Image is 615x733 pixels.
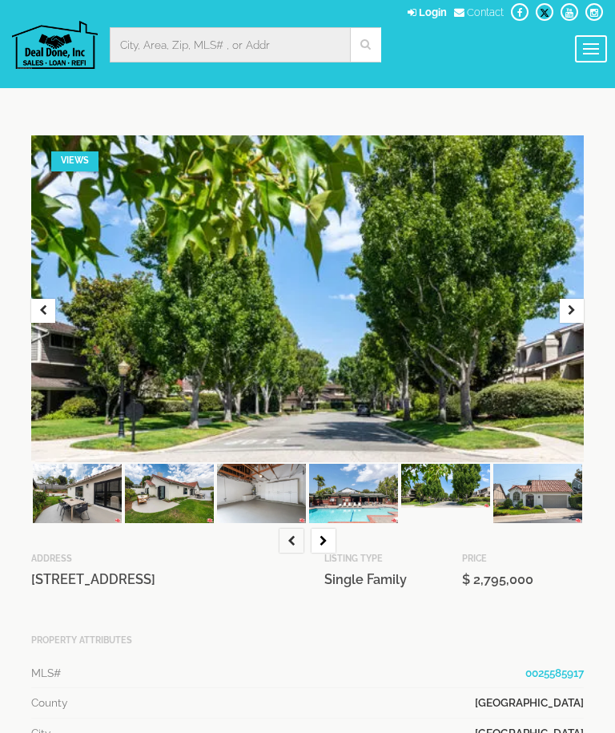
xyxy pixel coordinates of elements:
[31,553,320,566] div: Address
[419,6,447,18] strong: Login
[511,6,529,18] a: facebook
[561,6,578,18] a: youtube
[525,667,584,679] a: 0025585917
[408,6,447,18] a: login
[324,570,458,590] div: Single Family
[120,37,339,53] input: City, Area, Zip, MLS# , or Addr
[475,695,584,711] span: [GEOGRAPHIC_DATA]
[31,636,584,646] h5: Property Attributes
[31,696,67,709] strong: County
[454,6,504,18] a: Contact
[217,464,306,523] img: Listing Thumbnail Image 43
[467,6,504,18] span: Contact
[309,464,398,523] img: Listing Thumbnail Image 44
[401,464,490,507] img: Listing Thumbnail Image 45
[511,3,529,21] li: Facebook
[536,6,553,18] a: twitter
[575,35,607,62] button: menu toggle
[61,155,89,166] span: Views
[31,667,61,679] strong: MLS#
[462,553,584,566] div: Price
[462,570,584,590] div: $ 2,795,000
[324,553,458,566] div: Listing Type
[12,21,98,69] img: Deal Done, Inc Logo
[125,464,214,523] img: Listing Thumbnail Image 42
[493,464,582,523] img: Listing Thumbnail Image 46
[31,135,584,462] div: 10 Village Circle Manhattan Beach, CA
[585,6,603,18] a: instagram
[31,570,320,590] div: [STREET_ADDRESS]
[33,464,122,523] img: Listing Thumbnail Image 41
